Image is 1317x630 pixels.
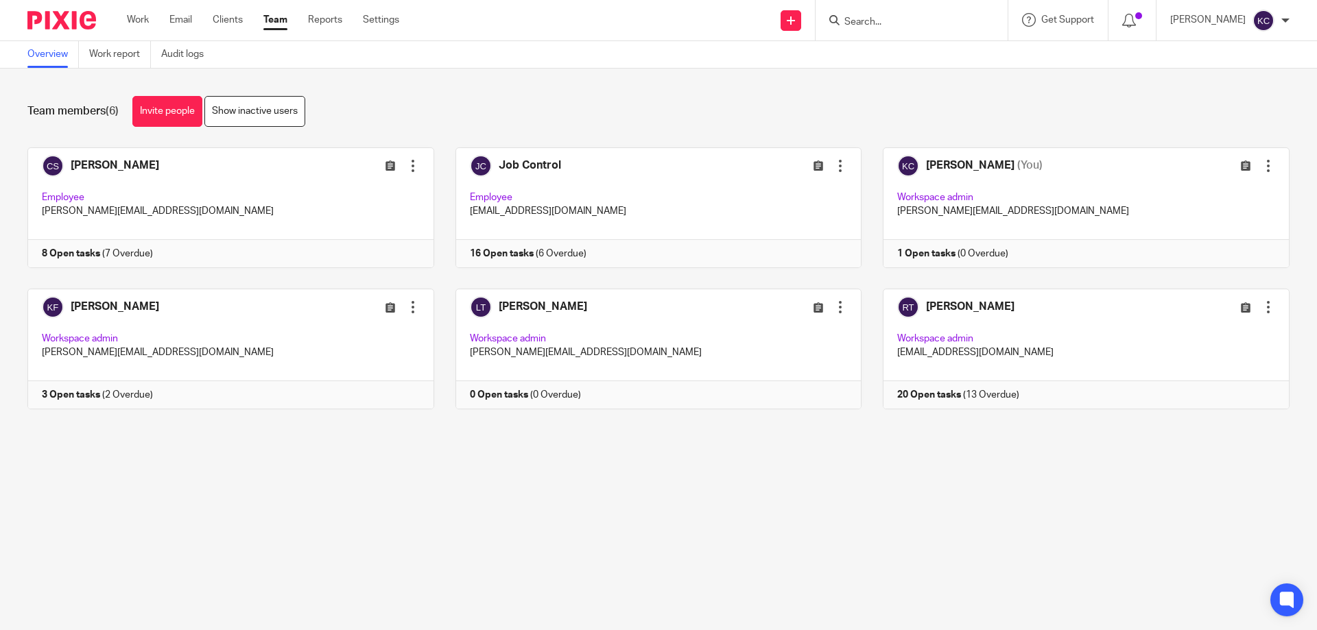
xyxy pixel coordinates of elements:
[27,41,79,68] a: Overview
[204,96,305,127] a: Show inactive users
[1041,15,1094,25] span: Get Support
[89,41,151,68] a: Work report
[132,96,202,127] a: Invite people
[308,13,342,27] a: Reports
[1253,10,1274,32] img: svg%3E
[127,13,149,27] a: Work
[169,13,192,27] a: Email
[27,104,119,119] h1: Team members
[363,13,399,27] a: Settings
[161,41,214,68] a: Audit logs
[213,13,243,27] a: Clients
[27,11,96,29] img: Pixie
[106,106,119,117] span: (6)
[843,16,966,29] input: Search
[263,13,287,27] a: Team
[1170,13,1246,27] p: [PERSON_NAME]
